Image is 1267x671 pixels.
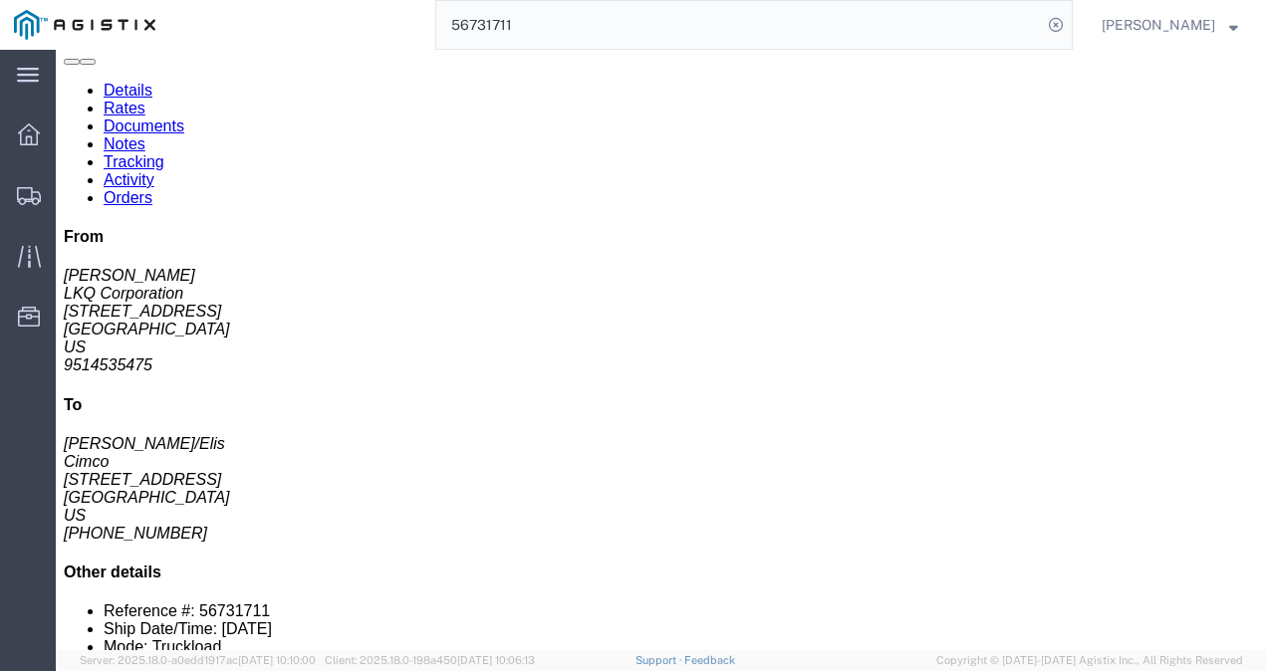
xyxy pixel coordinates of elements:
[936,652,1243,669] span: Copyright © [DATE]-[DATE] Agistix Inc., All Rights Reserved
[635,654,685,666] a: Support
[56,50,1267,650] iframe: FS Legacy Container
[14,10,155,40] img: logo
[325,654,535,666] span: Client: 2025.18.0-198a450
[457,654,535,666] span: [DATE] 10:06:13
[684,654,735,666] a: Feedback
[238,654,316,666] span: [DATE] 10:10:00
[436,1,1042,49] input: Search for shipment number, reference number
[1102,14,1215,36] span: Nathan Seeley
[80,654,316,666] span: Server: 2025.18.0-a0edd1917ac
[1101,13,1239,37] button: [PERSON_NAME]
